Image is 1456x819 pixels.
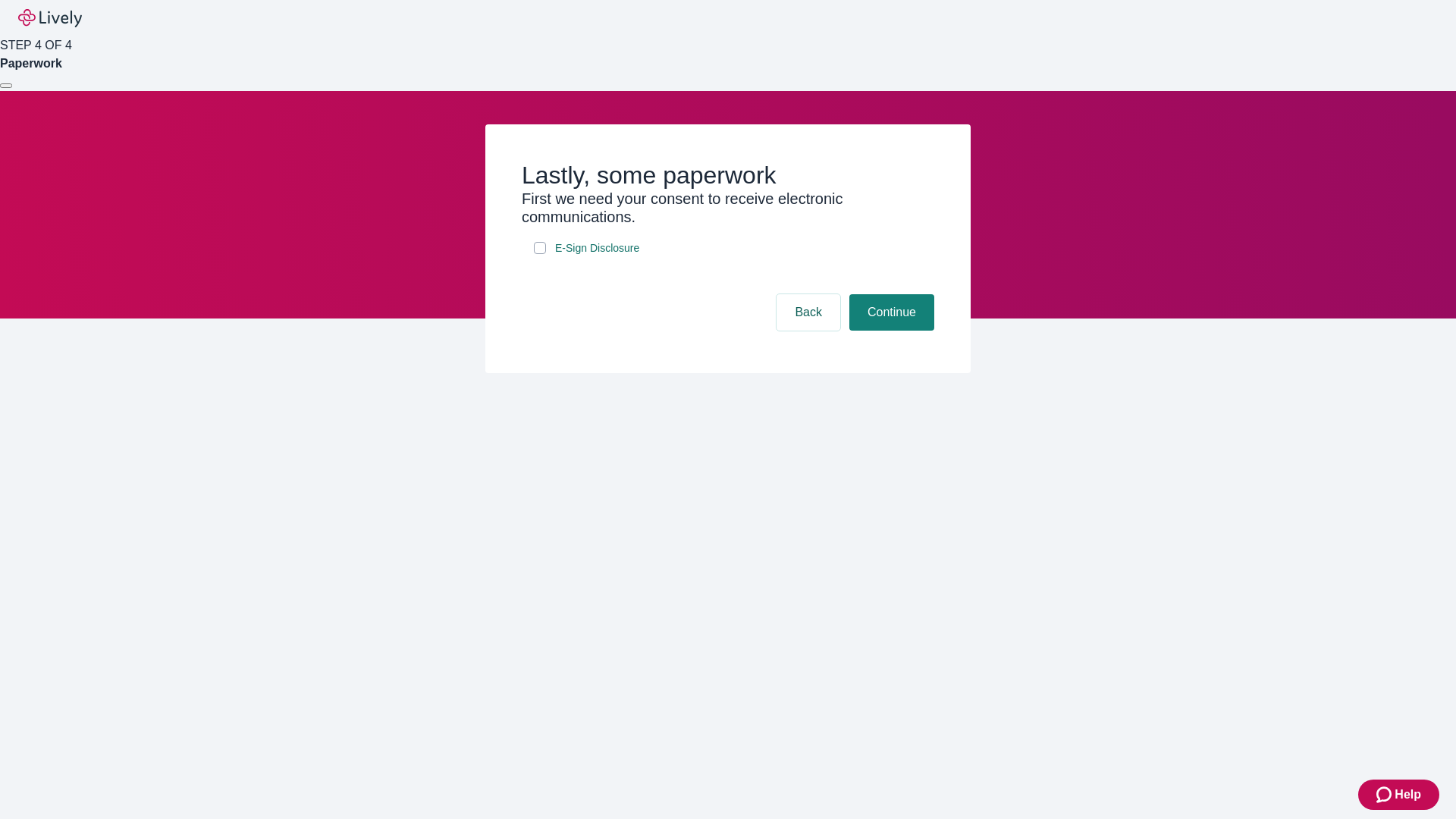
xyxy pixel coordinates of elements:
button: Zendesk support iconHelp [1358,780,1439,810]
span: Help [1395,786,1421,804]
h2: Lastly, some paperwork [522,161,934,190]
svg: Zendesk support icon [1376,786,1395,804]
button: Back [777,294,840,331]
img: Lively [18,9,82,27]
button: Continue [849,294,934,331]
a: e-sign disclosure document [552,239,642,258]
h3: First we need your consent to receive electronic communications. [522,190,934,226]
span: E-Sign Disclosure [555,240,639,256]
